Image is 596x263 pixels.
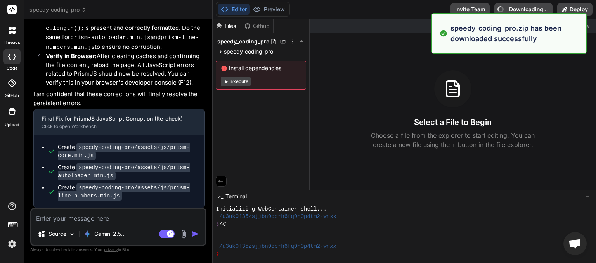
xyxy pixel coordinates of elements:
span: speedy_coding_pro [29,6,87,14]
div: Create [58,143,197,159]
p: speedy_coding_pro.zip has been downloaded successfully [450,23,582,44]
p: Always double-check its answers. Your in Bind [30,246,206,253]
span: ❯ [216,221,220,228]
code: prism-line-numbers.min.js [46,35,199,51]
code: speedy-coding-pro/assets/js/prism-core.min.js [58,143,190,160]
img: icon [191,230,199,238]
code: speedy-coding-pro/assets/js/prism-line-numbers.min.js [58,183,190,201]
div: Create [58,183,197,200]
code: a.head = [DOMAIN_NAME](new x(null, 0, e.length)); [46,16,194,32]
span: >_ [217,192,223,200]
span: Terminal [225,192,247,200]
span: Initializing WebContainer shell... [216,206,326,213]
span: Install dependencies [221,64,301,72]
p: Source [49,230,66,238]
img: Pick Models [69,231,75,237]
button: Final Fix for PrismJS JavaScript Corruption (Re-check)Click to open Workbench [34,109,192,135]
span: privacy [104,247,118,252]
label: threads [3,39,20,46]
div: Files [213,22,241,30]
button: Downloading... [494,3,553,16]
div: Click to open Workbench [42,123,184,130]
img: Gemini 2.5 Pro [83,230,91,238]
span: ~/u3uk0f35zsjjbn9cprh6fq9h0p4tm2-wnxx [216,243,336,250]
div: Final Fix for PrismJS JavaScript Corruption (Re-check) [42,115,184,123]
span: ~/u3uk0f35zsjjbn9cprh6fq9h0p4tm2-wnxx [216,213,336,220]
p: Choose a file from the explorer to start editing. You can create a new file using the + button in... [366,131,540,149]
span: speedy-coding-pro [224,48,273,55]
code: speedy-coding-pro/assets/js/prism-autoloader.min.js [58,163,190,180]
img: attachment [179,230,188,239]
li: After clearing caches and confirming the file content, reload the page. All JavaScript errors rel... [40,52,205,87]
div: Github [241,22,273,30]
label: code [7,65,17,72]
img: alert [440,23,447,44]
label: Upload [5,121,19,128]
p: Gemini 2.5.. [94,230,124,238]
a: Open chat [563,232,587,255]
p: I am confident that these corrections will finally resolve the persistent errors. [33,90,205,107]
span: ❯ [216,250,220,258]
label: GitHub [5,92,19,99]
button: Execute [221,77,251,86]
button: Invite Team [450,3,490,16]
span: speedy_coding_pro [217,38,270,45]
div: Create [58,163,197,180]
button: Preview [250,4,288,15]
span: − [586,192,590,200]
button: Editor [218,4,250,15]
button: − [584,190,591,202]
img: settings [5,237,19,251]
strong: Verify in Browser: [46,52,97,60]
button: Deploy [557,3,593,16]
span: ^C [220,221,226,228]
code: prism-autoloader.min.js [70,35,151,41]
h3: Select a File to Begin [414,117,492,128]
